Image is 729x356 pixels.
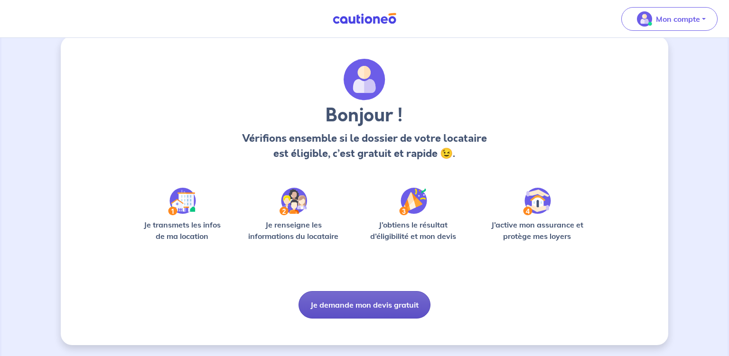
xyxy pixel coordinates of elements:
[344,59,385,100] img: archivate
[243,219,345,242] p: Je renseigne les informations du locataire
[637,11,652,27] img: illu_account_valid_menu.svg
[360,219,467,242] p: J’obtiens le résultat d’éligibilité et mon devis
[329,13,400,25] img: Cautioneo
[399,188,427,215] img: /static/f3e743aab9439237c3e2196e4328bba9/Step-3.svg
[656,13,700,25] p: Mon compte
[137,219,227,242] p: Je transmets les infos de ma location
[168,188,196,215] img: /static/90a569abe86eec82015bcaae536bd8e6/Step-1.svg
[280,188,307,215] img: /static/c0a346edaed446bb123850d2d04ad552/Step-2.svg
[621,7,718,31] button: illu_account_valid_menu.svgMon compte
[239,131,489,161] p: Vérifions ensemble si le dossier de votre locataire est éligible, c’est gratuit et rapide 😉.
[523,188,551,215] img: /static/bfff1cf634d835d9112899e6a3df1a5d/Step-4.svg
[239,104,489,127] h3: Bonjour !
[299,291,430,319] button: Je demande mon devis gratuit
[482,219,592,242] p: J’active mon assurance et protège mes loyers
